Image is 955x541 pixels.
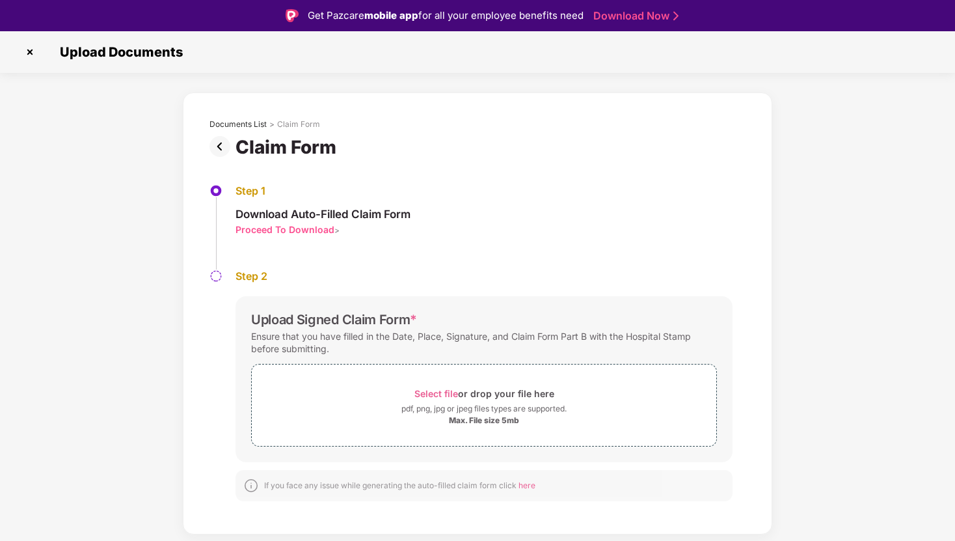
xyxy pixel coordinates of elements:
img: Stroke [673,9,679,23]
div: Claim Form [277,119,320,130]
img: svg+xml;base64,PHN2ZyBpZD0iUHJldi0zMngzMiIgeG1sbnM9Imh0dHA6Ly93d3cudzMub3JnLzIwMDAvc3ZnIiB3aWR0aD... [209,136,235,157]
span: > [334,225,340,235]
strong: mobile app [364,9,418,21]
div: pdf, png, jpg or jpeg files types are supported. [401,402,567,415]
a: Download Now [593,9,675,23]
div: Ensure that you have filled in the Date, Place, Signature, and Claim Form Part B with the Hospita... [251,327,717,357]
img: svg+xml;base64,PHN2ZyBpZD0iSW5mb18tXzMyeDMyIiBkYXRhLW5hbWU9IkluZm8gLSAzMngzMiIgeG1sbnM9Imh0dHA6Ly... [243,478,259,493]
div: > [269,119,275,130]
img: Logo [286,9,299,22]
div: Step 2 [235,270,733,283]
span: Select file [414,388,458,399]
div: Claim Form [235,136,342,158]
div: Download Auto-Filled Claim Form [235,207,410,221]
img: svg+xml;base64,PHN2ZyBpZD0iU3RlcC1QZW5kaW5nLTMyeDMyIiB4bWxucz0iaHR0cDovL3d3dy53My5vcmcvMjAwMC9zdm... [209,270,222,283]
span: Upload Documents [47,44,189,60]
div: If you face any issue while generating the auto-filled claim form click [264,480,535,491]
div: Proceed To Download [235,223,334,236]
img: svg+xml;base64,PHN2ZyBpZD0iQ3Jvc3MtMzJ4MzIiIHhtbG5zPSJodHRwOi8vd3d3LnczLm9yZy8yMDAwL3N2ZyIgd2lkdG... [20,42,40,62]
div: or drop your file here [414,385,554,402]
span: Select fileor drop your file herepdf, png, jpg or jpeg files types are supported.Max. File size 5mb [252,374,716,436]
span: here [518,480,535,490]
div: Get Pazcare for all your employee benefits need [308,8,584,23]
div: Upload Signed Claim Form [251,312,417,327]
div: Max. File size 5mb [449,415,519,426]
div: Documents List [209,119,267,130]
img: svg+xml;base64,PHN2ZyBpZD0iU3RlcC1BY3RpdmUtMzJ4MzIiIHhtbG5zPSJodHRwOi8vd3d3LnczLm9yZy8yMDAwL3N2Zy... [209,184,222,197]
div: Step 1 [235,184,410,198]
